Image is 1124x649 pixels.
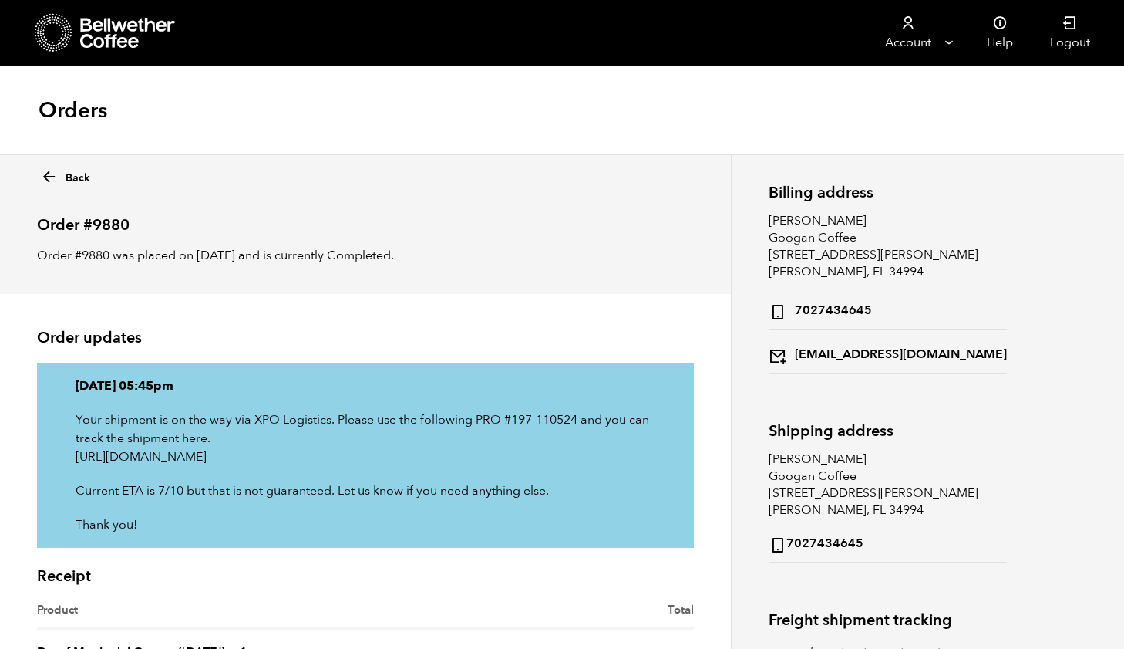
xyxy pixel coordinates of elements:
th: Product [37,601,365,630]
a: Back [40,164,90,186]
address: [PERSON_NAME] Googan Coffee [STREET_ADDRESS][PERSON_NAME] [PERSON_NAME], FL 34994 [769,451,1007,563]
h2: Order #9880 [37,203,694,235]
th: Total [365,601,694,630]
p: Thank you! [76,515,655,534]
h2: Freight shipment tracking [769,611,1087,629]
p: Your shipment is on the way via XPO Logistics. Please use the following PRO #197-110524 and you c... [76,411,655,466]
h2: Receipt [37,567,694,586]
p: Current ETA is 7/10 but that is not guaranteed. Let us know if you need anything else. [76,482,655,500]
strong: 7027434645 [769,532,863,554]
h2: Order updates [37,329,694,347]
h2: Shipping address [769,422,1007,440]
a: [URL][DOMAIN_NAME] [76,448,207,465]
strong: 7027434645 [769,299,872,321]
strong: [EMAIL_ADDRESS][DOMAIN_NAME] [769,343,1007,365]
address: [PERSON_NAME] Googan Coffee [STREET_ADDRESS][PERSON_NAME] [PERSON_NAME], FL 34994 [769,212,1007,374]
p: [DATE] 05:45pm [76,377,655,395]
h2: Billing address [769,184,1007,201]
p: Order #9880 was placed on [DATE] and is currently Completed. [37,246,694,265]
h1: Orders [39,96,107,124]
